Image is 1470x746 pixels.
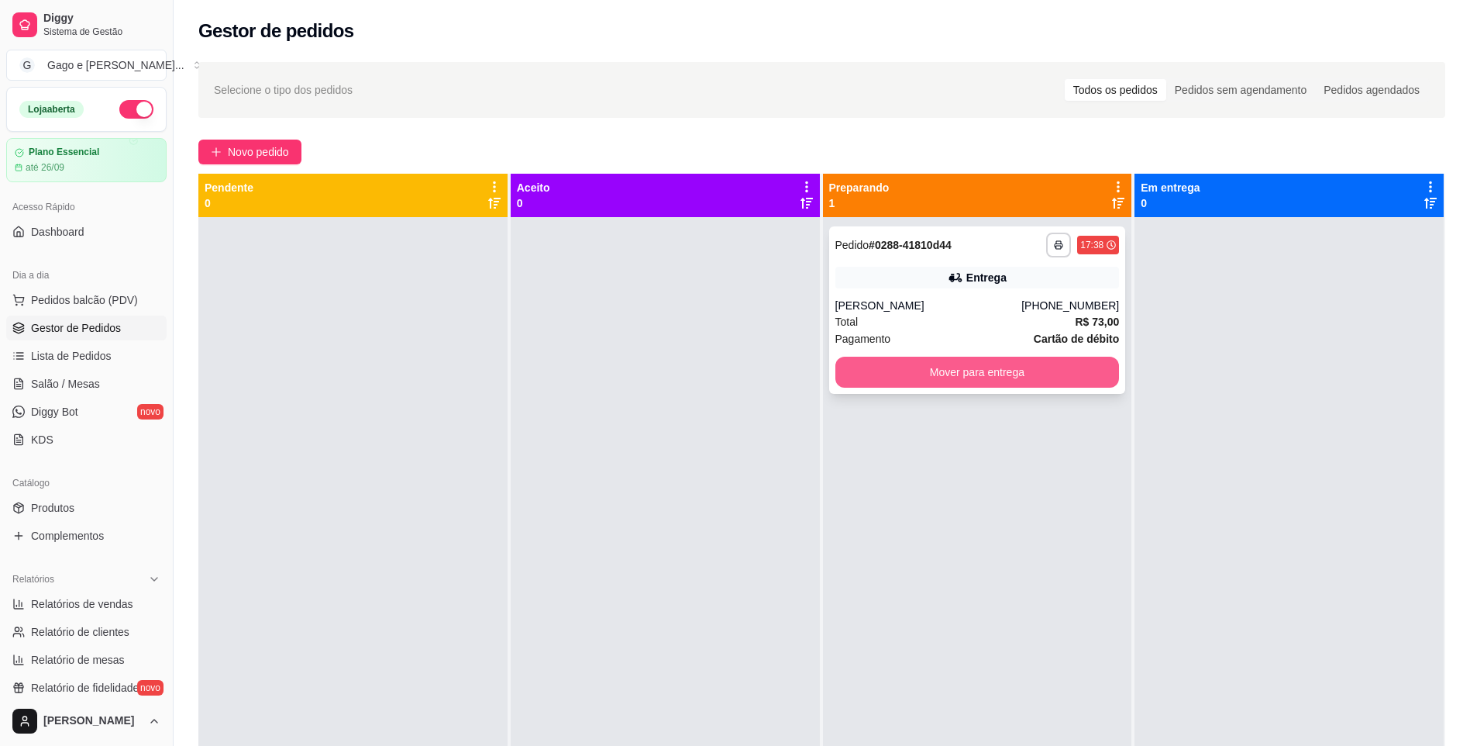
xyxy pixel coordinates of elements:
[1075,316,1119,328] strong: R$ 73,00
[835,239,869,251] span: Pedido
[6,138,167,182] a: Plano Essencialaté 26/09
[198,19,354,43] h2: Gestor de pedidos
[205,180,253,195] p: Pendente
[31,624,129,640] span: Relatório de clientes
[6,427,167,452] a: KDS
[1141,180,1200,195] p: Em entrega
[517,195,550,211] p: 0
[31,320,121,336] span: Gestor de Pedidos
[31,224,84,240] span: Dashboard
[966,270,1007,285] div: Entrega
[6,344,167,368] a: Lista de Pedidos
[31,292,138,308] span: Pedidos balcão (PDV)
[1166,79,1315,101] div: Pedidos sem agendamento
[6,219,167,244] a: Dashboard
[835,357,1120,388] button: Mover para entrega
[26,161,64,174] article: até 26/09
[228,143,289,161] span: Novo pedido
[31,376,100,392] span: Salão / Mesas
[43,714,142,728] span: [PERSON_NAME]
[6,496,167,520] a: Produtos
[6,371,167,396] a: Salão / Mesas
[6,703,167,740] button: [PERSON_NAME]
[43,12,160,26] span: Diggy
[1021,298,1119,313] div: [PHONE_NUMBER]
[31,500,74,516] span: Produtos
[835,298,1022,313] div: [PERSON_NAME]
[12,573,54,585] span: Relatórios
[19,57,35,73] span: G
[835,313,859,330] span: Total
[19,101,84,118] div: Loja aberta
[6,399,167,424] a: Diggy Botnovo
[198,140,301,164] button: Novo pedido
[6,263,167,288] div: Dia a dia
[829,195,890,211] p: 1
[1315,79,1428,101] div: Pedidos agendados
[6,50,167,81] button: Select a team
[6,675,167,700] a: Relatório de fidelidadenovo
[47,57,184,73] div: Gago e [PERSON_NAME] ...
[31,596,133,612] span: Relatórios de vendas
[31,652,125,668] span: Relatório de mesas
[214,81,353,98] span: Selecione o tipo dos pedidos
[1080,239,1103,251] div: 17:38
[1034,333,1119,345] strong: Cartão de débito
[119,100,153,119] button: Alterar Status
[6,195,167,219] div: Acesso Rápido
[1065,79,1166,101] div: Todos os pedidos
[835,330,891,347] span: Pagamento
[517,180,550,195] p: Aceito
[6,592,167,616] a: Relatórios de vendas
[211,147,222,157] span: plus
[6,471,167,496] div: Catálogo
[6,620,167,644] a: Relatório de clientes
[6,523,167,548] a: Complementos
[29,147,99,158] article: Plano Essencial
[31,404,78,420] span: Diggy Bot
[829,180,890,195] p: Preparando
[6,288,167,313] button: Pedidos balcão (PDV)
[6,6,167,43] a: DiggySistema de Gestão
[6,316,167,340] a: Gestor de Pedidos
[31,528,104,544] span: Complementos
[31,680,139,696] span: Relatório de fidelidade
[31,432,53,447] span: KDS
[6,648,167,672] a: Relatório de mesas
[43,26,160,38] span: Sistema de Gestão
[1141,195,1200,211] p: 0
[869,239,952,251] strong: # 0288-41810d44
[205,195,253,211] p: 0
[31,348,112,364] span: Lista de Pedidos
